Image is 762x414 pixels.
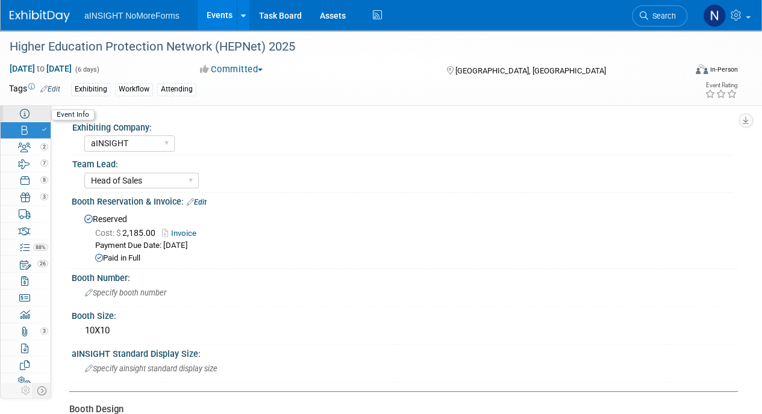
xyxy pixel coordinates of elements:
span: 8 [40,176,48,184]
span: 2 [40,143,48,150]
td: Toggle Event Tabs [33,383,51,398]
div: aINSIGHT Standard Display Size: [72,345,738,360]
div: Attending [157,83,196,96]
a: Edit [187,198,207,206]
div: Reserved [81,210,729,265]
span: aINSIGHT NoMoreForms [84,11,180,20]
img: Format-Inperson.png [696,64,708,74]
button: Committed [196,63,267,76]
div: Higher Education Protection Network (HEPNet) 2025 [5,36,676,58]
span: 7 [40,159,48,167]
a: Edit [40,85,60,93]
div: Event Rating [705,82,737,88]
div: Exhibiting Company: [72,119,732,134]
div: 10X10 [81,321,729,340]
div: Workflow [115,83,153,96]
span: Search [648,11,676,20]
div: Booth Size: [72,307,738,322]
span: 26 [37,260,48,267]
div: In-Person [710,65,738,74]
div: Booth Reservation & Invoice: [72,193,738,208]
a: 3 [1,189,51,205]
div: Booth Number: [72,269,738,284]
span: [GEOGRAPHIC_DATA], [GEOGRAPHIC_DATA] [455,66,605,75]
span: 2,185.00 [95,228,160,238]
span: (6 days) [74,66,99,73]
a: 88% [1,239,51,256]
img: Nichole Brown [703,4,726,27]
span: [DATE] [DATE] [9,63,72,74]
span: 88% [33,244,48,251]
span: Specify ainsight standard display size [85,364,217,373]
span: Specify booth number [85,288,166,297]
div: Event Format [631,63,738,81]
a: Invoice [162,229,202,238]
i: Booth reservation complete [42,127,46,132]
a: 8 [1,172,51,188]
span: to [35,64,46,73]
a: 7 [1,155,51,171]
div: Payment Due Date: [DATE] [95,240,729,252]
td: Personalize Event Tab Strip [19,383,33,398]
td: Tags [9,82,60,96]
span: 3 [40,327,48,335]
a: 26 [1,256,51,272]
span: Cost: $ [95,228,122,238]
span: 3 [40,193,48,200]
img: ExhibitDay [10,10,70,22]
a: Search [632,5,687,26]
div: Exhibiting [71,83,111,96]
a: 2 [1,139,51,155]
div: Paid in Full [95,253,729,264]
div: Team Lead: [72,155,732,170]
a: 3 [1,323,51,339]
